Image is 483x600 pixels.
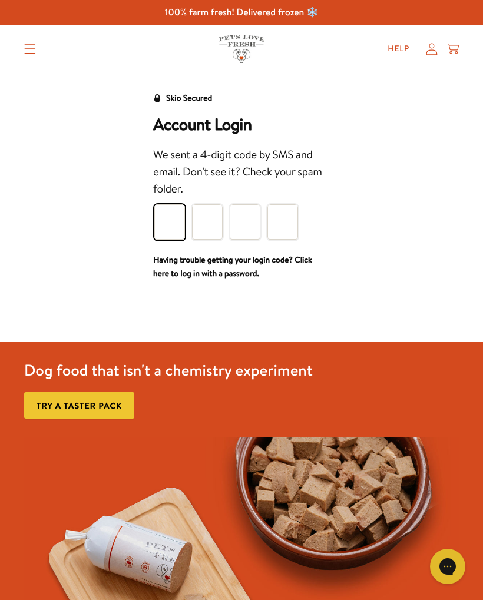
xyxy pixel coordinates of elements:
[153,94,161,102] svg: Security
[378,37,419,61] a: Help
[153,115,330,135] h2: Account Login
[24,360,313,380] h3: Dog food that isn't a chemistry experiment
[153,254,312,280] a: Having trouble getting your login code? Click here to log in with a password.
[230,204,260,240] input: Please enter your pin code
[153,147,322,197] span: We sent a 4-digit code by SMS and email. Don't see it? Check your spam folder.
[166,91,212,105] div: Skio Secured
[424,545,471,588] iframe: Gorgias live chat messenger
[15,34,45,64] summary: Translation missing: en.sections.header.menu
[153,91,212,115] a: Skio Secured
[192,204,223,240] input: Please enter your pin code
[24,392,134,419] a: Try a taster pack
[154,204,185,240] input: Please enter your pin code
[267,204,298,240] input: Please enter your pin code
[219,35,264,62] img: Pets Love Fresh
